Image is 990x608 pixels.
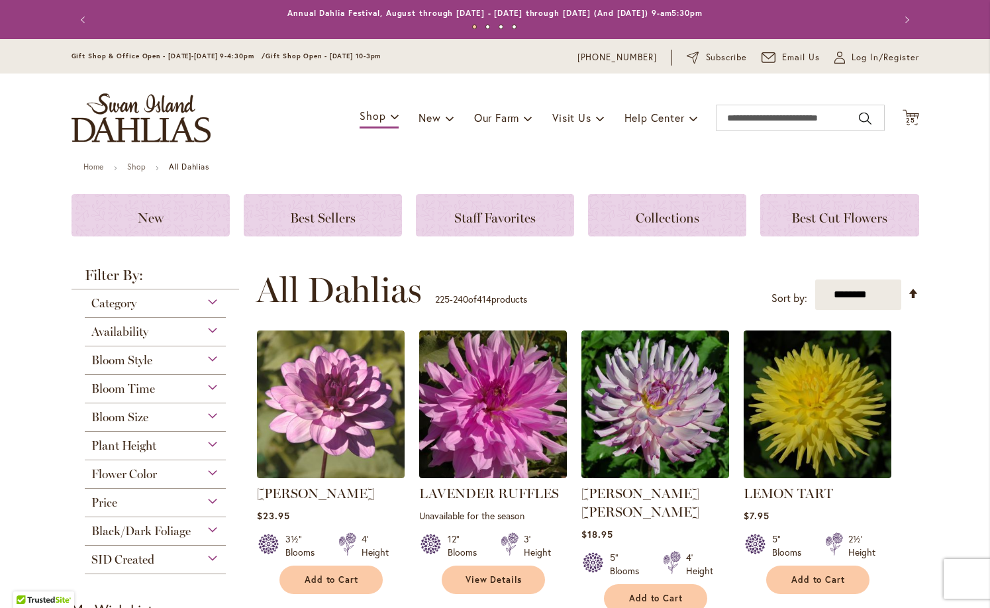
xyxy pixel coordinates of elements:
[552,111,591,125] span: Visit Us
[852,51,919,64] span: Log In/Register
[279,566,383,594] button: Add to Cart
[442,566,545,594] a: View Details
[744,485,833,501] a: LEMON TART
[91,296,136,311] span: Category
[91,353,152,368] span: Bloom Style
[903,109,919,127] button: 25
[419,509,567,522] p: Unavailable for the season
[848,532,875,559] div: 2½' Height
[472,25,477,29] button: 1 of 4
[686,551,713,578] div: 4' Height
[512,25,517,29] button: 4 of 4
[453,293,468,305] span: 240
[257,468,405,481] a: LAUREN MICHELE
[257,330,405,478] img: LAUREN MICHELE
[629,593,683,604] span: Add to Cart
[72,268,240,289] strong: Filter By:
[744,330,891,478] img: LEMON TART
[360,109,385,123] span: Shop
[744,509,769,522] span: $7.95
[91,495,117,510] span: Price
[305,574,359,585] span: Add to Cart
[72,7,98,33] button: Previous
[687,51,747,64] a: Subscribe
[285,532,322,559] div: 3½" Blooms
[524,532,551,559] div: 3' Height
[466,574,522,585] span: View Details
[127,162,146,172] a: Shop
[257,485,375,501] a: [PERSON_NAME]
[419,485,559,501] a: LAVENDER RUFFLES
[834,51,919,64] a: Log In/Register
[636,210,699,226] span: Collections
[266,52,381,60] span: Gift Shop Open - [DATE] 10-3pm
[766,566,869,594] button: Add to Cart
[771,286,807,311] label: Sort by:
[91,524,191,538] span: Black/Dark Foliage
[906,116,915,125] span: 25
[762,51,820,64] a: Email Us
[83,162,104,172] a: Home
[72,93,211,142] a: store logo
[499,25,503,29] button: 3 of 4
[72,52,266,60] span: Gift Shop & Office Open - [DATE]-[DATE] 9-4:30pm /
[577,51,658,64] a: [PHONE_NUMBER]
[91,552,154,567] span: SID Created
[91,381,155,396] span: Bloom Time
[772,532,809,559] div: 5" Blooms
[610,551,647,578] div: 5" Blooms
[706,51,748,64] span: Subscribe
[581,485,699,520] a: [PERSON_NAME] [PERSON_NAME]
[581,468,729,481] a: LEILA SAVANNA ROSE
[290,210,356,226] span: Best Sellers
[138,210,164,226] span: New
[91,325,148,339] span: Availability
[581,528,613,540] span: $18.95
[485,25,490,29] button: 2 of 4
[474,111,519,125] span: Our Farm
[782,51,820,64] span: Email Us
[454,210,536,226] span: Staff Favorites
[257,509,290,522] span: $23.95
[435,293,450,305] span: 225
[416,194,574,236] a: Staff Favorites
[588,194,746,236] a: Collections
[624,111,685,125] span: Help Center
[256,270,422,310] span: All Dahlias
[581,330,729,478] img: LEILA SAVANNA ROSE
[91,467,157,481] span: Flower Color
[893,7,919,33] button: Next
[760,194,918,236] a: Best Cut Flowers
[435,289,527,310] p: - of products
[419,330,567,478] img: LAVENDER RUFFLES
[91,410,148,425] span: Bloom Size
[287,8,703,18] a: Annual Dahlia Festival, August through [DATE] - [DATE] through [DATE] (And [DATE]) 9-am5:30pm
[448,532,485,559] div: 12" Blooms
[791,574,846,585] span: Add to Cart
[419,468,567,481] a: LAVENDER RUFFLES
[791,210,887,226] span: Best Cut Flowers
[744,468,891,481] a: LEMON TART
[419,111,440,125] span: New
[91,438,156,453] span: Plant Height
[244,194,402,236] a: Best Sellers
[477,293,491,305] span: 414
[362,532,389,559] div: 4' Height
[169,162,209,172] strong: All Dahlias
[72,194,230,236] a: New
